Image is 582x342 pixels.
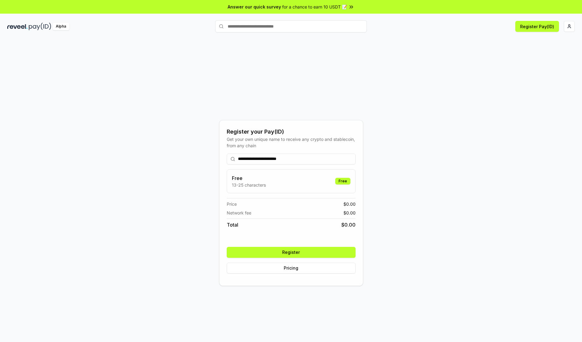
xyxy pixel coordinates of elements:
[335,178,350,184] div: Free
[52,23,69,30] div: Alpha
[227,201,237,207] span: Price
[343,201,356,207] span: $ 0.00
[227,128,356,136] div: Register your Pay(ID)
[29,23,51,30] img: pay_id
[227,210,251,216] span: Network fee
[7,23,28,30] img: reveel_dark
[227,263,356,274] button: Pricing
[341,221,356,228] span: $ 0.00
[227,221,238,228] span: Total
[232,182,266,188] p: 13-25 characters
[282,4,347,10] span: for a chance to earn 10 USDT 📝
[232,174,266,182] h3: Free
[227,247,356,258] button: Register
[515,21,559,32] button: Register Pay(ID)
[227,136,356,149] div: Get your own unique name to receive any crypto and stablecoin, from any chain
[343,210,356,216] span: $ 0.00
[228,4,281,10] span: Answer our quick survey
